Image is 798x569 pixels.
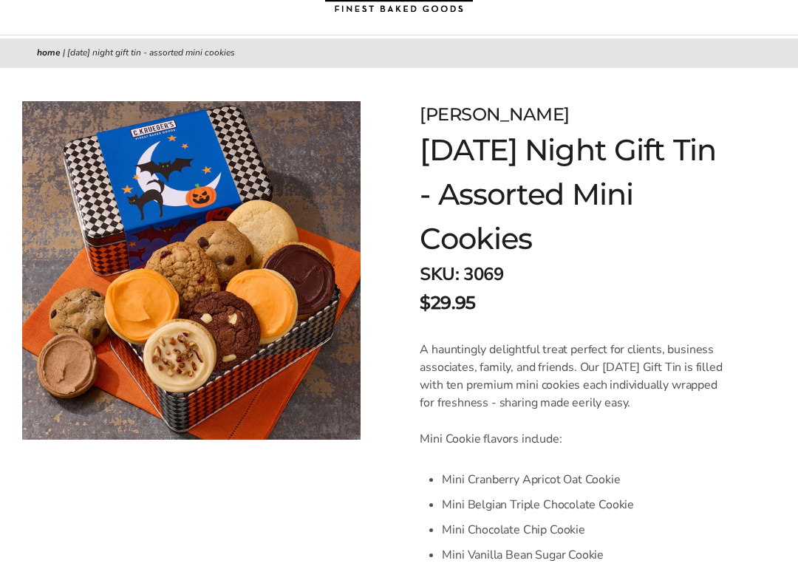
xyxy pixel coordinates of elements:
p: A hauntingly delightful treat perfect for clients, business associates, family, and friends. Our ... [420,341,724,412]
p: Mini Cookie flavors include: [420,431,724,449]
span: 3069 [463,263,503,287]
li: Mini Vanilla Bean Sugar Cookie [442,543,724,568]
span: $29.95 [420,290,475,317]
li: Mini Cranberry Apricot Oat Cookie [442,468,724,493]
li: Mini Chocolate Chip Cookie [442,518,724,543]
img: Halloween Night Gift Tin - Assorted Mini Cookies [22,102,361,440]
div: [PERSON_NAME] [420,102,724,129]
strong: SKU: [420,263,459,287]
h1: [DATE] Night Gift Tin - Assorted Mini Cookies [420,129,724,262]
a: Home [37,47,61,59]
span: | [63,47,65,59]
nav: breadcrumbs [37,47,761,61]
span: [DATE] Night Gift Tin - Assorted Mini Cookies [67,47,235,59]
li: Mini Belgian Triple Chocolate Cookie [442,493,724,518]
